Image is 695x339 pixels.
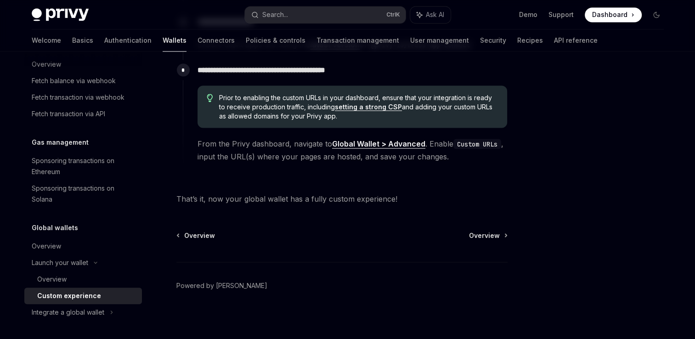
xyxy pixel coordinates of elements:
[24,180,142,208] a: Sponsoring transactions on Solana
[37,290,101,301] div: Custom experience
[184,231,215,240] span: Overview
[548,10,574,19] a: Support
[32,307,104,318] div: Integrate a global wallet
[517,29,543,51] a: Recipes
[410,6,451,23] button: Ask AI
[335,102,402,111] a: setting a strong CSP
[32,137,89,148] h5: Gas management
[332,139,425,148] a: Global Wallet > Advanced
[32,8,89,21] img: dark logo
[32,257,88,268] div: Launch your wallet
[24,106,142,122] a: Fetch transaction via API
[246,29,305,51] a: Policies & controls
[37,274,67,285] div: Overview
[410,29,469,51] a: User management
[198,137,507,163] span: From the Privy dashboard, navigate to . Enable , input the URL(s) where your pages are hosted, an...
[24,89,142,106] a: Fetch transaction via webhook
[198,29,235,51] a: Connectors
[176,281,267,290] a: Powered by [PERSON_NAME]
[316,29,399,51] a: Transaction management
[32,108,105,119] div: Fetch transaction via API
[519,10,537,19] a: Demo
[453,139,501,149] code: Custom URLs
[649,7,664,22] button: Toggle dark mode
[426,10,444,19] span: Ask AI
[592,10,627,19] span: Dashboard
[469,231,500,240] span: Overview
[24,288,142,304] a: Custom experience
[24,271,142,288] a: Overview
[72,29,93,51] a: Basics
[32,241,61,252] div: Overview
[32,29,61,51] a: Welcome
[24,73,142,89] a: Fetch balance via webhook
[32,183,136,205] div: Sponsoring transactions on Solana
[386,11,400,18] span: Ctrl K
[219,93,498,120] span: Prior to enabling the custom URLs in your dashboard, ensure that your integration is ready to rec...
[32,92,124,103] div: Fetch transaction via webhook
[245,6,406,23] button: Search...CtrlK
[585,7,642,22] a: Dashboard
[469,231,507,240] a: Overview
[32,155,136,177] div: Sponsoring transactions on Ethereum
[262,9,288,20] div: Search...
[480,29,506,51] a: Security
[163,29,186,51] a: Wallets
[32,222,78,233] h5: Global wallets
[24,238,142,254] a: Overview
[104,29,152,51] a: Authentication
[32,75,116,86] div: Fetch balance via webhook
[554,29,598,51] a: API reference
[177,231,215,240] a: Overview
[176,192,508,205] span: That’s it, now your global wallet has a fully custom experience!
[24,153,142,180] a: Sponsoring transactions on Ethereum
[207,94,213,102] svg: Tip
